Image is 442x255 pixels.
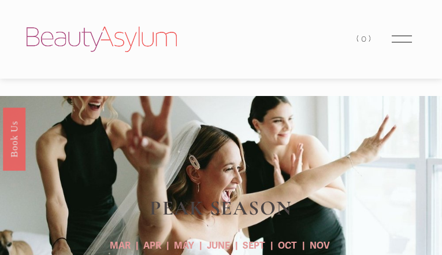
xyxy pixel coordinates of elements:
[369,34,373,44] span: )
[356,31,373,47] a: 0 items in cart
[356,34,361,44] span: (
[150,195,292,220] strong: PEAK SEASON
[27,27,177,52] img: Beauty Asylum | Bridal Hair &amp; Makeup Charlotte &amp; Atlanta
[3,107,25,170] a: Book Us
[110,240,330,252] strong: MAR | APR | MAY | JUNE | SEPT | OCT | NOV
[361,34,369,44] span: 0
